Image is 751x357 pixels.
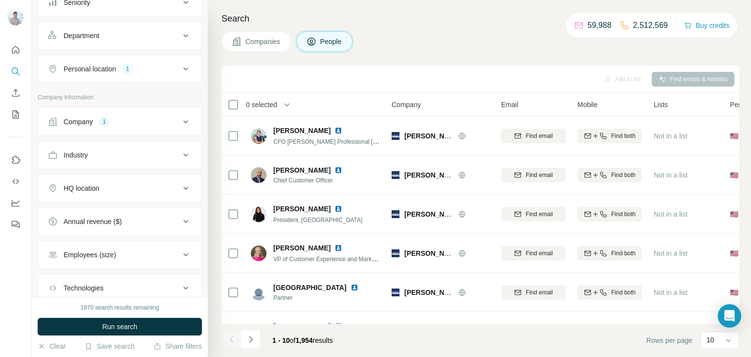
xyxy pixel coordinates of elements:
span: 0 selected [246,100,277,110]
div: Department [64,31,99,41]
span: Find both [611,210,636,219]
span: 🇺🇸 [730,248,738,258]
span: Find both [611,132,636,140]
div: 1 [99,117,110,126]
span: Rows per page [646,335,692,345]
span: Not in a list [654,171,687,179]
img: LinkedIn logo [334,127,342,134]
button: Find email [501,129,566,143]
span: 🇺🇸 [730,170,738,180]
span: [PERSON_NAME] [273,243,331,253]
img: Logo of Kimberly-Clark Professional [392,171,399,179]
button: Company1 [38,110,201,134]
button: Personal location1 [38,57,201,81]
img: LinkedIn logo [334,244,342,252]
button: Find both [577,129,642,143]
button: Find email [501,285,566,300]
button: Use Surfe API [8,173,23,190]
div: HQ location [64,183,99,193]
span: Not in a list [654,289,687,296]
button: Find email [501,168,566,182]
span: 🇺🇸 [730,288,738,297]
button: Employees (size) [38,243,201,267]
button: Find both [577,285,642,300]
div: Industry [64,150,88,160]
button: Enrich CSV [8,84,23,102]
img: LinkedIn logo [334,205,342,213]
span: [PERSON_NAME] Professional [404,171,505,179]
button: Quick start [8,41,23,59]
span: results [272,336,333,344]
span: Find email [526,249,552,258]
button: Navigate to next page [241,330,261,349]
p: 10 [707,335,714,345]
span: Partner [273,293,370,302]
span: Find email [526,171,552,179]
span: Mobile [577,100,597,110]
span: Companies [245,37,281,46]
span: Run search [102,322,137,332]
h4: Search [221,12,739,25]
span: Not in a list [654,132,687,140]
span: [PERSON_NAME] [273,321,331,331]
span: [PERSON_NAME] Professional [404,132,505,140]
span: 1 - 10 [272,336,290,344]
button: Feedback [8,216,23,233]
button: Buy credits [684,19,729,32]
img: Logo of Kimberly-Clark Professional [392,249,399,257]
span: Find email [526,132,552,140]
button: Find email [501,207,566,222]
span: [PERSON_NAME] Professional [404,289,505,296]
img: Avatar [251,245,266,261]
span: [PERSON_NAME] Professional [404,210,505,218]
span: VP of Customer Experience and Marketing [273,255,384,263]
button: Search [8,63,23,80]
span: 🇺🇸 [730,209,738,219]
span: 1,954 [296,336,313,344]
span: Company [392,100,421,110]
div: Annual revenue ($) [64,217,122,226]
div: Open Intercom Messenger [718,304,741,328]
img: Avatar [251,206,266,222]
button: HQ location [38,177,201,200]
button: Find both [577,168,642,182]
span: People [320,37,343,46]
button: Find both [577,207,642,222]
span: [GEOGRAPHIC_DATA] [273,283,347,292]
button: Share filters [154,341,202,351]
span: Not in a list [654,249,687,257]
button: Clear [38,341,66,351]
img: LinkedIn logo [334,322,342,330]
span: 🇺🇸 [730,131,738,141]
button: Find email [501,246,566,261]
div: Personal location [64,64,116,74]
span: Not in a list [654,210,687,218]
button: Use Surfe on LinkedIn [8,151,23,169]
span: Find both [611,171,636,179]
p: 59,988 [588,20,612,31]
img: LinkedIn logo [351,284,358,291]
img: Avatar [251,167,266,183]
button: Industry [38,143,201,167]
button: Find both [577,246,642,261]
img: Logo of Kimberly-Clark Professional [392,289,399,296]
button: Department [38,24,201,47]
button: My lists [8,106,23,123]
button: Technologies [38,276,201,300]
span: Find email [526,288,552,297]
span: of [290,336,296,344]
p: 2,512,569 [633,20,668,31]
button: Save search [85,341,134,351]
span: Find both [611,249,636,258]
img: Avatar [251,128,266,144]
div: 1 [122,65,133,73]
span: CFO [PERSON_NAME] Professional [GEOGRAPHIC_DATA] [273,137,432,145]
span: Chief Customer Officer [273,176,354,185]
span: [PERSON_NAME] [273,204,331,214]
div: Company [64,117,93,127]
span: President, [GEOGRAPHIC_DATA] [273,217,362,223]
p: Company information [38,93,202,102]
span: [PERSON_NAME] Professional [404,249,505,257]
button: Dashboard [8,194,23,212]
img: Avatar [8,10,23,25]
